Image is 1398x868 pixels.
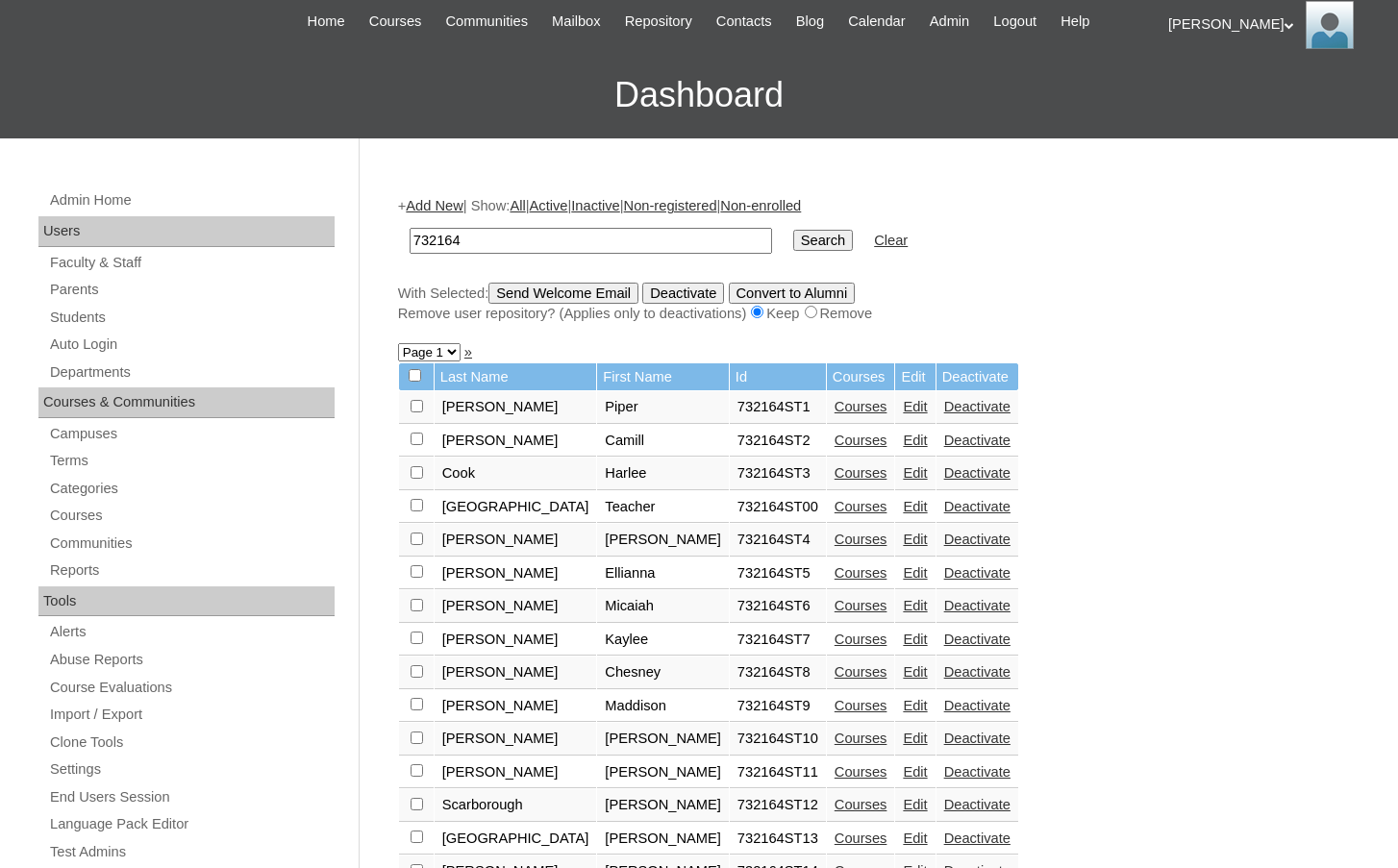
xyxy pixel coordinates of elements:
a: Language Pack Editor [48,812,335,836]
div: + | Show: | | | | [398,196,1350,323]
a: Course Evaluations [48,676,335,700]
span: Logout [993,11,1036,33]
a: Deactivate [944,565,1011,581]
a: Edit [903,698,927,713]
td: [PERSON_NAME] [435,690,597,723]
a: Campuses [48,422,335,446]
a: Deactivate [944,831,1011,846]
a: Courses [835,399,887,414]
a: Courses [835,532,887,547]
td: [PERSON_NAME] [435,723,597,756]
a: Auto Login [48,333,335,357]
a: Courses [835,797,887,812]
a: Logout [984,11,1046,33]
td: 732164ST4 [730,524,826,557]
a: Deactivate [944,797,1011,812]
a: Add New [406,198,462,213]
a: Edit [903,465,927,481]
td: 732164ST00 [730,491,826,524]
td: 732164ST2 [730,425,826,458]
a: Edit [903,764,927,780]
td: Maddison [597,690,729,723]
a: Communities [436,11,537,33]
div: Users [38,216,335,247]
a: Parents [48,278,335,302]
input: Search [410,228,772,254]
a: Edit [903,565,927,581]
a: Courses [835,433,887,448]
a: Alerts [48,620,335,644]
a: » [464,344,472,360]
a: End Users Session [48,785,335,809]
td: [PERSON_NAME] [435,590,597,623]
input: Send Welcome Email [488,283,638,304]
a: Deactivate [944,465,1011,481]
td: [PERSON_NAME] [435,756,597,789]
td: 732164ST5 [730,558,826,590]
a: Terms [48,449,335,473]
a: Non-registered [624,198,717,213]
td: [PERSON_NAME] [597,723,729,756]
td: 732164ST7 [730,624,826,657]
a: Deactivate [944,698,1011,713]
a: Deactivate [944,632,1011,647]
a: Mailbox [542,11,611,33]
a: Inactive [571,198,620,213]
a: Students [48,306,335,330]
input: Deactivate [642,283,724,304]
td: [PERSON_NAME] [435,657,597,689]
td: Id [730,363,826,391]
img: Melanie Sevilla [1306,1,1354,49]
td: [PERSON_NAME] [435,425,597,458]
td: First Name [597,363,729,391]
a: Courses [835,598,887,613]
a: All [510,198,525,213]
a: Contacts [707,11,782,33]
td: [PERSON_NAME] [435,624,597,657]
a: Abuse Reports [48,648,335,672]
span: Courses [369,11,422,33]
a: Help [1051,11,1099,33]
a: Calendar [838,11,914,33]
td: 732164ST3 [730,458,826,490]
a: Courses [360,11,432,33]
td: Micaiah [597,590,729,623]
a: Clone Tools [48,731,335,755]
a: Courses [835,499,887,514]
td: [GEOGRAPHIC_DATA] [435,491,597,524]
a: Edit [903,797,927,812]
td: [PERSON_NAME] [597,823,729,856]
a: Edit [903,499,927,514]
a: Edit [903,598,927,613]
td: [PERSON_NAME] [435,558,597,590]
td: Kaylee [597,624,729,657]
a: Courses [835,831,887,846]
div: Tools [38,586,335,617]
span: Admin [930,11,970,33]
a: Import / Export [48,703,335,727]
a: Deactivate [944,433,1011,448]
a: Faculty & Staff [48,251,335,275]
td: 732164ST6 [730,590,826,623]
td: Last Name [435,363,597,391]
td: Teacher [597,491,729,524]
td: Camill [597,425,729,458]
a: Courses [835,764,887,780]
a: Categories [48,477,335,501]
td: Scarborough [435,789,597,822]
a: Active [530,198,568,213]
a: Edit [903,664,927,680]
span: Communities [445,11,528,33]
span: Help [1061,11,1089,33]
a: Courses [835,465,887,481]
a: Edit [903,731,927,746]
td: Deactivate [936,363,1018,391]
a: Edit [903,831,927,846]
input: Convert to Alumni [729,283,856,304]
span: Blog [796,11,824,33]
td: Harlee [597,458,729,490]
td: 732164ST12 [730,789,826,822]
span: Home [308,11,345,33]
div: With Selected: [398,283,1350,324]
a: Non-enrolled [720,198,801,213]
